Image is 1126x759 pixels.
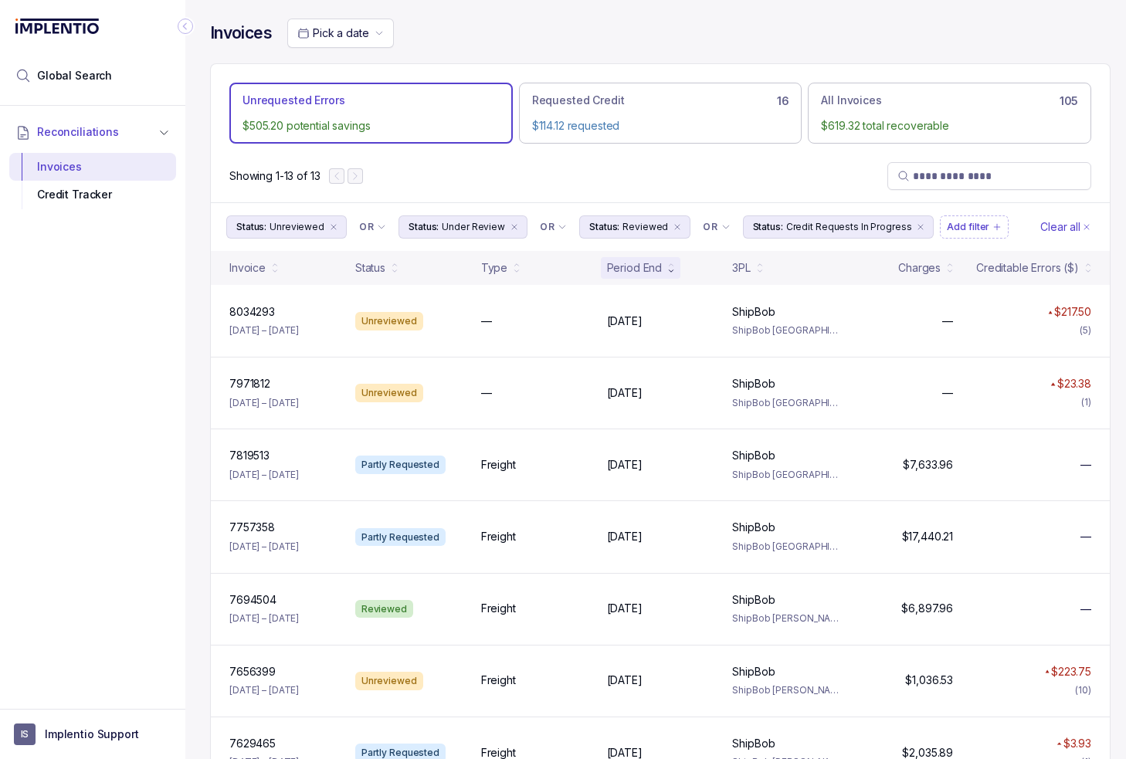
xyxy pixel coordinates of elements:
div: Credit Tracker [22,181,164,208]
p: [DATE] [607,457,643,473]
p: 7819513 [229,448,270,463]
div: remove content [671,221,683,233]
p: [DATE] – [DATE] [229,683,299,698]
p: 7757358 [229,520,275,535]
p: ShipBob [GEOGRAPHIC_DATA][PERSON_NAME] [732,395,839,411]
p: Reviewed [622,219,668,235]
div: Unreviewed [355,312,423,330]
p: ShipBob [732,592,775,608]
p: [DATE] – [DATE] [229,539,299,554]
button: User initialsImplentio Support [14,723,171,745]
p: [DATE] – [DATE] [229,467,299,483]
p: — [942,385,953,401]
span: — [1080,601,1091,617]
button: Filter Chip Under Review [399,215,527,239]
div: Invoices [22,153,164,181]
p: Freight [481,457,516,473]
p: Status: [236,219,266,235]
p: Status: [753,219,783,235]
p: OR [540,221,555,233]
span: — [1080,457,1091,473]
p: — [481,313,492,329]
li: Filter Chip Connector undefined [540,221,567,233]
ul: Action Tab Group [229,83,1091,144]
p: Freight [481,529,516,544]
p: All Invoices [821,93,881,108]
div: (10) [1075,683,1091,698]
p: $114.12 requested [532,118,789,134]
p: [DATE] [607,673,643,688]
search: Date Range Picker [297,25,368,41]
div: remove content [914,221,927,233]
img: red pointer upwards [1045,669,1050,673]
p: $223.75 [1051,664,1091,679]
div: Period End [607,260,663,276]
button: Filter Chip Connector undefined [534,216,573,238]
button: Filter Chip Connector undefined [697,216,736,238]
p: Unrequested Errors [242,93,344,108]
p: Under Review [442,219,505,235]
p: [DATE] [607,601,643,616]
div: Reconciliations [9,150,176,212]
div: (5) [1080,323,1091,338]
p: $3.93 [1063,736,1091,751]
p: ShipBob [732,376,775,391]
img: red pointer upwards [1050,382,1055,386]
p: Status: [409,219,439,235]
p: [DATE] [607,313,643,329]
p: $7,633.96 [903,457,953,473]
div: Remaining page entries [229,168,320,184]
button: Filter Chip Reviewed [579,215,690,239]
span: User initials [14,723,36,745]
ul: Filter Group [226,215,1037,239]
button: Date Range Picker [287,19,394,48]
p: $619.32 total recoverable [821,118,1078,134]
span: Global Search [37,68,112,83]
p: OR [703,221,717,233]
p: $505.20 potential savings [242,118,500,134]
button: Filter Chip Credit Requests In Progress [743,215,934,239]
p: [DATE] [607,529,643,544]
p: Status: [589,219,619,235]
p: 8034293 [229,304,275,320]
div: Partly Requested [355,528,446,547]
button: Filter Chip Connector undefined [353,216,392,238]
span: Reconciliations [37,124,119,140]
p: ShipBob [732,304,775,320]
li: Filter Chip Connector undefined [703,221,730,233]
p: ShipBob [732,664,775,679]
p: 7694504 [229,592,276,608]
p: $6,897.96 [901,601,953,616]
p: — [942,313,953,329]
p: Unreviewed [270,219,324,235]
p: Credit Requests In Progress [786,219,912,235]
p: ShipBob [732,448,775,463]
p: ShipBob [PERSON_NAME][GEOGRAPHIC_DATA], ShipBob [GEOGRAPHIC_DATA][PERSON_NAME] [732,683,839,698]
li: Filter Chip Connector undefined [359,221,386,233]
div: Partly Requested [355,456,446,474]
button: Clear Filters [1037,215,1094,239]
div: Reviewed [355,600,413,618]
p: [DATE] – [DATE] [229,611,299,626]
h6: 105 [1060,95,1078,107]
p: ShipBob [GEOGRAPHIC_DATA][PERSON_NAME] [732,539,839,554]
p: [DATE] – [DATE] [229,395,299,411]
p: OR [359,221,374,233]
button: Filter Chip Add filter [940,215,1009,239]
h6: 16 [777,95,789,107]
p: Implentio Support [45,727,139,742]
div: Unreviewed [355,384,423,402]
div: Collapse Icon [176,17,195,36]
div: Invoice [229,260,266,276]
p: $17,440.21 [902,529,954,544]
span: Pick a date [313,26,368,39]
img: red pointer upwards [1056,742,1061,746]
div: Charges [898,260,941,276]
p: [DATE] [607,385,643,401]
p: ShipBob [732,736,775,751]
button: Filter Chip Unreviewed [226,215,347,239]
div: Unreviewed [355,672,423,690]
button: Reconciliations [9,115,176,149]
p: 7629465 [229,736,276,751]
